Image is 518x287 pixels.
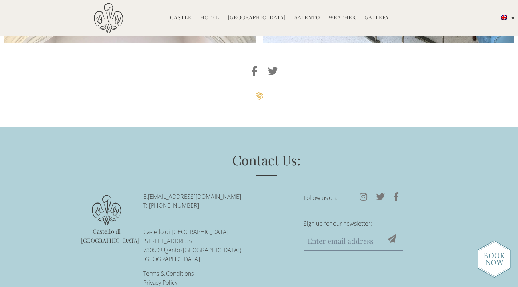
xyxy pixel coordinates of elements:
p: Castello di [GEOGRAPHIC_DATA] [STREET_ADDRESS] 73059 Ugento ([GEOGRAPHIC_DATA]) [GEOGRAPHIC_DATA] [143,227,293,263]
p: E: T: [PHONE_NUMBER] [143,192,293,210]
input: Enter email address [304,231,403,251]
img: logo.png [92,195,121,226]
p: Follow us on: [304,192,403,203]
label: Sign up for our newsletter: [304,218,403,231]
a: Privacy Policy [143,279,177,287]
a: [EMAIL_ADDRESS][DOMAIN_NAME] [148,193,241,201]
a: Hotel [200,14,219,22]
a: [GEOGRAPHIC_DATA] [228,14,286,22]
img: English [501,15,507,20]
a: Salento [294,14,320,22]
p: Castello di [GEOGRAPHIC_DATA] [81,227,133,245]
a: Terms & Conditions [143,270,194,278]
img: Castello di Ugento [94,3,123,34]
h3: Contact Us: [101,151,432,176]
a: Gallery [365,14,389,22]
img: new-booknow.png [478,240,511,278]
a: Castle [170,14,192,22]
a: Weather [329,14,356,22]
